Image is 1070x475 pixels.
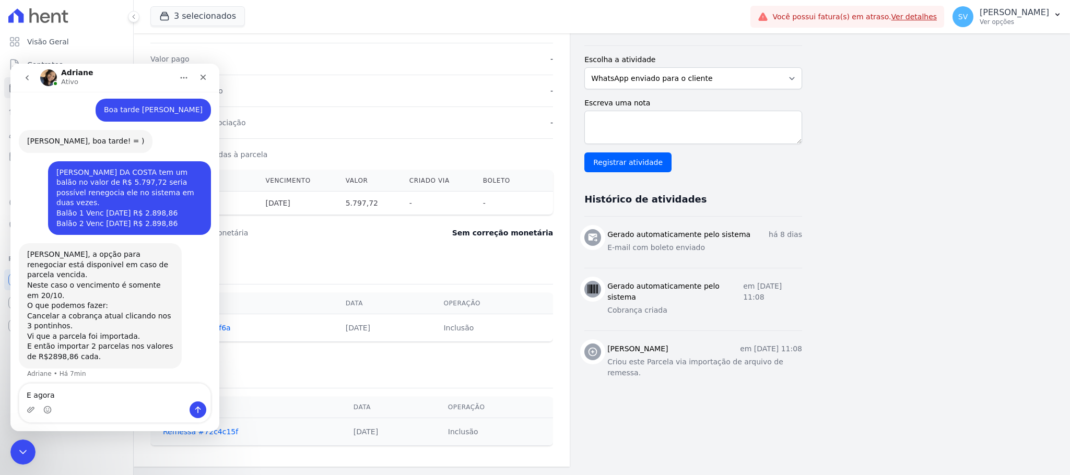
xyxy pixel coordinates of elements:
[475,170,532,192] th: Boleto
[4,100,129,121] a: Lotes
[337,170,401,192] th: Valor
[9,320,200,338] textarea: Envie uma mensagem...
[10,64,219,431] iframe: Intercom live chat
[4,77,129,98] a: Parcelas
[150,6,245,26] button: 3 selecionados
[4,192,129,213] a: Crédito
[769,229,802,240] p: há 8 dias
[17,186,163,217] div: [PERSON_NAME], a opção para renegociar está disponivel em caso de parcela vencida.
[150,259,553,271] h3: Exportação
[436,418,553,446] td: Inclusão
[17,217,163,237] div: Neste caso o vencimento é somente em 20/10.
[891,13,937,21] a: Ver detalhes
[17,237,163,247] div: O que podemos fazer:
[38,98,201,172] div: [PERSON_NAME] DA COSTA tem um balão no valor de R$ 5.797,72 seria possível renegocia ele no siste...
[16,342,25,350] button: Upload do anexo
[150,228,389,238] dt: Última correção monetária
[333,314,431,342] td: [DATE]
[10,440,36,465] iframe: Intercom live chat
[4,169,129,190] a: Transferências
[27,60,63,70] span: Contratos
[257,170,337,192] th: Vencimento
[8,180,171,305] div: [PERSON_NAME], a opção para renegociar está disponivel em caso de parcela vencida.Neste caso o ve...
[46,104,192,165] div: [PERSON_NAME] DA COSTA tem um balão no valor de R$ 5.797,72 seria possível renegocia ele no siste...
[17,268,163,278] div: Vi que a parcela foi importada.
[33,342,41,350] button: Selecionador de Emoji
[550,86,553,96] dd: -
[436,397,553,418] th: Operação
[740,343,802,354] p: em [DATE] 11:08
[8,180,201,324] div: Adriane diz…
[607,357,802,378] p: Criou este Parcela via importação de arquivo de remessa.
[475,192,532,215] th: -
[607,343,668,354] h3: [PERSON_NAME]
[944,2,1070,31] button: SV [PERSON_NAME] Ver opções
[607,281,743,303] h3: Gerado automaticamente pelo sistema
[150,397,341,418] th: Arquivo
[980,18,1049,26] p: Ver opções
[341,397,436,418] th: Data
[607,305,802,316] p: Cobrança criada
[584,54,802,65] label: Escolha a atividade
[4,269,129,290] a: Recebíveis
[341,418,436,446] td: [DATE]
[401,170,475,192] th: Criado via
[150,293,333,314] th: Arquivo
[431,314,553,342] td: Inclusão
[452,228,553,238] dd: Sem correção monetária
[980,7,1049,18] p: [PERSON_NAME]
[431,293,553,314] th: Operação
[4,292,129,313] a: Conta Hent
[150,363,553,375] h3: Importação
[17,247,163,268] div: Cancelar a cobrança atual clicando nos 3 pontinhos.
[4,123,129,144] a: Clientes
[550,117,553,128] dd: -
[607,229,750,240] h3: Gerado automaticamente pelo sistema
[17,73,134,83] div: [PERSON_NAME], boa tarde! = )
[584,193,707,206] h3: Histórico de atividades
[4,215,129,236] a: Negativação
[4,54,129,75] a: Contratos
[179,338,196,354] button: Enviar uma mensagem
[584,152,672,172] input: Registrar atividade
[401,192,475,215] th: -
[17,307,76,313] div: Adriane • Há 7min
[333,293,431,314] th: Data
[8,253,125,265] div: Plataformas
[958,13,968,20] span: SV
[337,192,401,215] th: 5.797,72
[27,37,69,47] span: Visão Geral
[17,278,163,298] div: E então importar 2 parcelas nos valores de R$2898,86 cada.
[257,192,337,215] th: [DATE]
[4,146,129,167] a: Minha Carteira
[743,281,802,303] p: em [DATE] 11:08
[163,427,238,436] a: Remessa #72c4c15f
[550,54,553,64] dd: -
[584,98,802,109] label: Escreva uma nota
[4,31,129,52] a: Visão Geral
[8,98,201,180] div: SHIRLEY diz…
[607,242,802,253] p: E-mail com boleto enviado
[772,11,937,22] span: Você possui fatura(s) em atraso.
[150,54,190,64] dt: Valor pago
